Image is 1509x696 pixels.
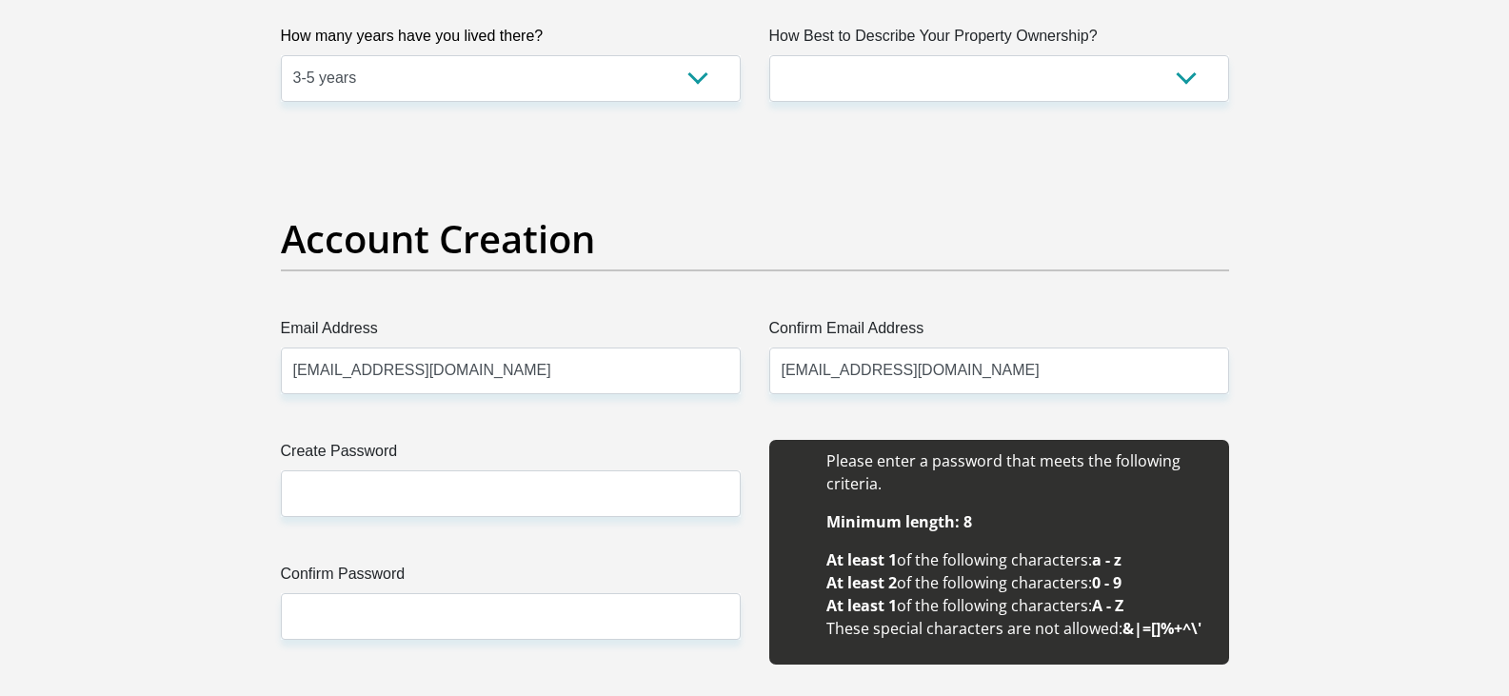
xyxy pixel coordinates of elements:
[281,593,741,640] input: Confirm Password
[281,55,741,102] select: Please select a value
[281,25,741,55] label: How many years have you lived there?
[826,594,1210,617] li: of the following characters:
[826,549,897,570] b: At least 1
[1092,595,1123,616] b: A - Z
[769,317,1229,348] label: Confirm Email Address
[281,348,741,394] input: Email Address
[281,440,741,470] label: Create Password
[281,216,1229,262] h2: Account Creation
[769,55,1229,102] select: Please select a value
[1122,618,1201,639] b: &|=[]%+^\'
[1092,549,1122,570] b: a - z
[826,571,1210,594] li: of the following characters:
[826,595,897,616] b: At least 1
[281,470,741,517] input: Create Password
[769,348,1229,394] input: Confirm Email Address
[281,563,741,593] label: Confirm Password
[769,25,1229,55] label: How Best to Describe Your Property Ownership?
[826,511,972,532] b: Minimum length: 8
[826,572,897,593] b: At least 2
[281,317,741,348] label: Email Address
[826,449,1210,495] li: Please enter a password that meets the following criteria.
[826,548,1210,571] li: of the following characters:
[1092,572,1122,593] b: 0 - 9
[826,617,1210,640] li: These special characters are not allowed:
